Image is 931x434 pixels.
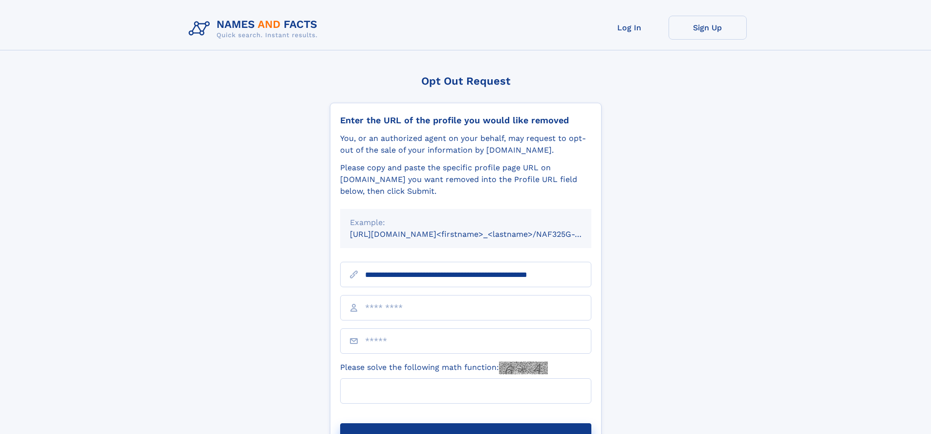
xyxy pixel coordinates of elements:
div: Please copy and paste the specific profile page URL on [DOMAIN_NAME] you want removed into the Pr... [340,162,591,197]
div: Enter the URL of the profile you would like removed [340,115,591,126]
a: Log In [590,16,669,40]
div: You, or an authorized agent on your behalf, may request to opt-out of the sale of your informatio... [340,133,591,156]
div: Example: [350,217,582,228]
img: Logo Names and Facts [185,16,325,42]
div: Opt Out Request [330,75,602,87]
small: [URL][DOMAIN_NAME]<firstname>_<lastname>/NAF325G-xxxxxxxx [350,229,610,239]
a: Sign Up [669,16,747,40]
label: Please solve the following math function: [340,362,548,374]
